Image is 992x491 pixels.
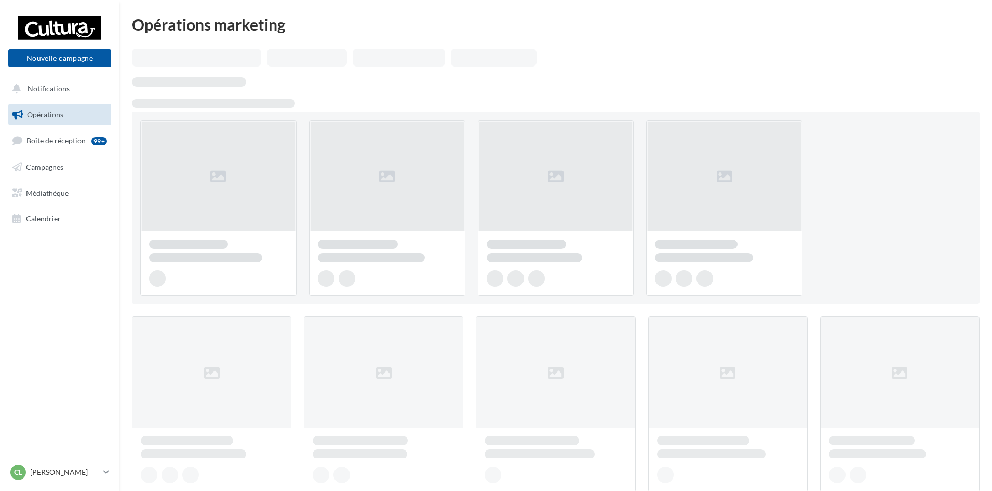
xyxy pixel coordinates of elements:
span: Campagnes [26,163,63,171]
a: Campagnes [6,156,113,178]
span: Calendrier [26,214,61,223]
a: Opérations [6,104,113,126]
span: Boîte de réception [26,136,86,145]
a: Boîte de réception99+ [6,129,113,152]
button: Notifications [6,78,109,100]
a: Médiathèque [6,182,113,204]
span: Notifications [28,84,70,93]
a: Calendrier [6,208,113,230]
div: Opérations marketing [132,17,980,32]
div: 99+ [91,137,107,145]
span: Médiathèque [26,188,69,197]
a: Cl [PERSON_NAME] [8,462,111,482]
p: [PERSON_NAME] [30,467,99,477]
span: Cl [14,467,22,477]
button: Nouvelle campagne [8,49,111,67]
span: Opérations [27,110,63,119]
